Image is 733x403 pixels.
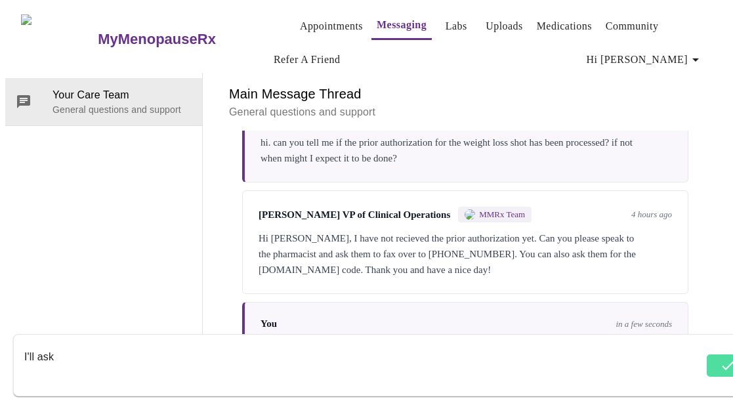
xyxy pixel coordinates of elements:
button: Appointments [295,13,368,39]
button: Community [600,13,664,39]
a: MyMenopauseRx [96,16,268,62]
button: Refer a Friend [268,47,346,73]
h3: MyMenopauseRx [98,31,216,48]
a: Labs [446,17,467,35]
span: [PERSON_NAME] VP of Clinical Operations [259,209,450,221]
button: Messaging [371,12,432,40]
button: Uploads [480,13,528,39]
div: hi. can you tell me if the prior authorization for the weight loss shot has been processed? if no... [261,135,672,166]
a: Medications [537,17,592,35]
a: Community [606,17,659,35]
a: Appointments [300,17,363,35]
h6: Main Message Thread [229,83,702,104]
img: MMRX [465,209,475,220]
span: in a few seconds [616,319,672,329]
img: MyMenopauseRx Logo [21,14,96,64]
span: 4 hours ago [631,209,672,220]
a: Uploads [486,17,523,35]
button: Medications [532,13,597,39]
div: Hi [PERSON_NAME], I have not recieved the prior authorization yet. Can you please speak to the ph... [259,230,672,278]
p: General questions and support [229,104,702,120]
div: Your Care TeamGeneral questions and support [5,78,202,125]
a: Refer a Friend [274,51,341,69]
p: General questions and support [52,103,192,116]
a: Messaging [377,16,427,34]
span: Hi [PERSON_NAME] [587,51,703,69]
textarea: Send a message about your appointment [24,344,703,386]
button: Labs [435,13,477,39]
button: Hi [PERSON_NAME] [581,47,709,73]
span: MMRx Team [479,209,525,220]
span: You [261,318,277,329]
span: Your Care Team [52,87,192,103]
